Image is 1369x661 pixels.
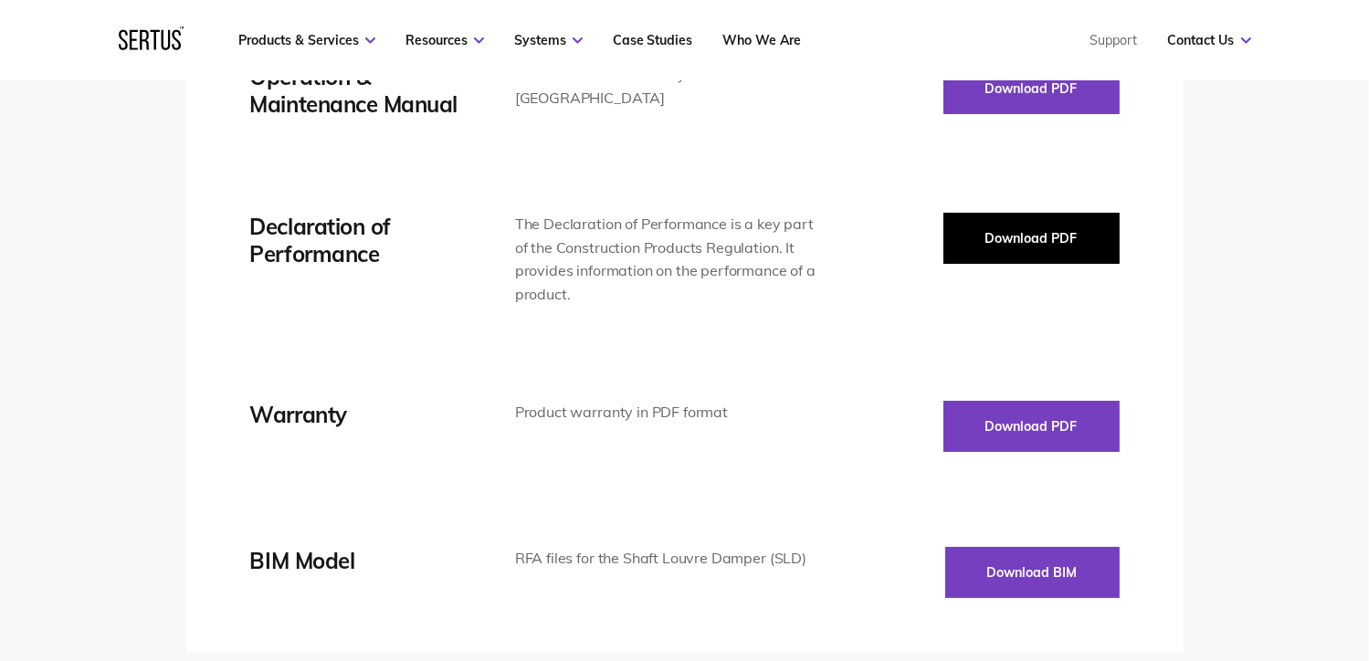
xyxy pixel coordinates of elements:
a: Who We Are [723,32,802,48]
div: The Declaration of Performance is a key part of the Construction Products Regulation. It provides... [515,213,817,306]
div: BIM Model [250,547,460,574]
div: How to use and care for your Shaft [GEOGRAPHIC_DATA] [515,63,817,110]
div: Warranty [250,401,460,428]
a: Contact Us [1168,32,1251,48]
a: Products & Services [238,32,375,48]
a: Case Studies [613,32,693,48]
a: Resources [405,32,484,48]
button: Download BIM [945,547,1120,598]
button: Download PDF [943,213,1120,264]
iframe: Chat Widget [1041,450,1369,661]
a: Systems [514,32,583,48]
div: RFA files for the Shaft Louvre Damper (SLD) [515,547,817,571]
a: Support [1090,32,1138,48]
button: Download PDF [943,63,1120,114]
button: Download PDF [943,401,1120,452]
div: Declaration of Performance [250,213,460,268]
div: Product warranty in PDF format [515,401,817,425]
div: Operation & Maintenance Manual [250,63,460,118]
